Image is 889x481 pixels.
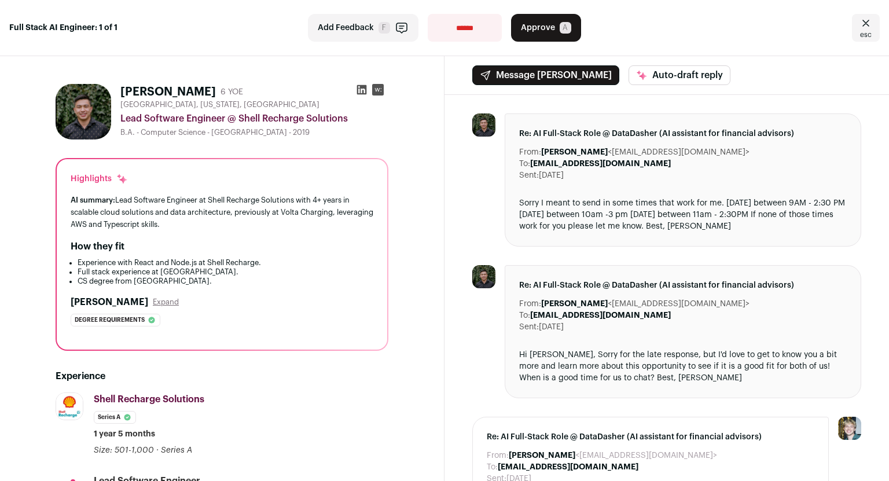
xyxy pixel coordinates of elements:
span: [GEOGRAPHIC_DATA], [US_STATE], [GEOGRAPHIC_DATA] [120,100,319,109]
h1: [PERSON_NAME] [120,84,216,100]
h2: [PERSON_NAME] [71,295,148,309]
img: addf64448d9fb285963f2625693318ce12d3b376e9f9729aa09f5a08ea4903e2.jpg [472,113,495,137]
span: · [156,445,159,456]
dd: [DATE] [539,170,564,181]
img: addf64448d9fb285963f2625693318ce12d3b376e9f9729aa09f5a08ea4903e2.jpg [472,265,495,288]
div: 6 YOE [221,86,243,98]
button: Add Feedback F [308,14,418,42]
b: [EMAIL_ADDRESS][DOMAIN_NAME] [530,160,671,168]
dt: To: [519,158,530,170]
span: esc [860,30,872,39]
div: Highlights [71,173,128,185]
img: addf64448d9fb285963f2625693318ce12d3b376e9f9729aa09f5a08ea4903e2.jpg [56,84,111,139]
button: Expand [153,298,179,307]
div: Lead Software Engineer at Shell Recharge Solutions with 4+ years in scalable cloud solutions and ... [71,194,373,230]
img: 375fef5ccdf07161183cd9c9184eb6cd43dd6969d924ce63ca7abeff557d8d20.jpg [56,393,83,420]
span: Degree requirements [75,314,145,326]
dt: From: [487,450,509,461]
span: 1 year 5 months [94,428,155,440]
span: A [560,22,571,34]
dd: [DATE] [539,321,564,333]
span: Re: AI Full-Stack Role @ DataDasher (AI assistant for financial advisors) [519,280,847,291]
span: Size: 501-1,000 [94,446,154,454]
li: CS degree from [GEOGRAPHIC_DATA]. [78,277,373,286]
dt: To: [487,461,498,473]
dt: Sent: [519,321,539,333]
img: 6494470-medium_jpg [838,417,861,440]
span: Series A [161,446,192,454]
span: F [379,22,390,34]
button: Auto-draft reply [629,65,730,85]
a: Close [852,14,880,42]
span: AI summary: [71,196,115,204]
dt: Sent: [519,170,539,181]
b: [EMAIL_ADDRESS][DOMAIN_NAME] [498,463,638,471]
dt: From: [519,298,541,310]
strong: Full Stack AI Engineer: 1 of 1 [9,22,117,34]
button: Message [PERSON_NAME] [472,65,619,85]
div: Sorry I meant to send in some times that work for me. [DATE] between 9AM - 2:30 PM [DATE] between... [519,197,847,232]
b: [EMAIL_ADDRESS][DOMAIN_NAME] [530,311,671,320]
b: [PERSON_NAME] [541,300,608,308]
div: Hi [PERSON_NAME], Sorry for the late response, but I'd love to get to know you a bit more and lea... [519,349,847,384]
dd: <[EMAIL_ADDRESS][DOMAIN_NAME]> [541,298,750,310]
dt: From: [519,146,541,158]
button: Approve A [511,14,581,42]
span: Re: AI Full-Stack Role @ DataDasher (AI assistant for financial advisors) [519,128,847,139]
dd: <[EMAIL_ADDRESS][DOMAIN_NAME]> [509,450,717,461]
dt: To: [519,310,530,321]
h2: Experience [56,369,388,383]
span: Shell Recharge Solutions [94,395,204,404]
li: Experience with React and Node.js at Shell Recharge. [78,258,373,267]
b: [PERSON_NAME] [541,148,608,156]
span: Add Feedback [318,22,374,34]
div: B.A. - Computer Science - [GEOGRAPHIC_DATA] - 2019 [120,128,388,137]
li: Series A [94,411,136,424]
b: [PERSON_NAME] [509,451,575,460]
h2: How they fit [71,240,124,254]
li: Full stack experience at [GEOGRAPHIC_DATA]. [78,267,373,277]
div: Lead Software Engineer @ Shell Recharge Solutions [120,112,388,126]
dd: <[EMAIL_ADDRESS][DOMAIN_NAME]> [541,146,750,158]
span: Re: AI Full-Stack Role @ DataDasher (AI assistant for financial advisors) [487,431,814,443]
span: Approve [521,22,555,34]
